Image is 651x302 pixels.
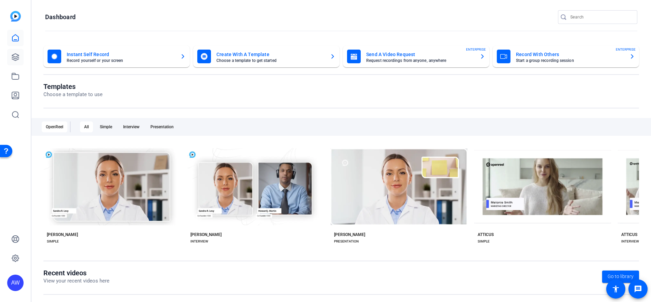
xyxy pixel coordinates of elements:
[602,271,639,283] a: Go to library
[190,232,222,237] div: [PERSON_NAME]
[43,91,103,99] p: Choose a template to use
[334,239,359,244] div: PRESENTATION
[10,11,21,22] img: blue-gradient.svg
[43,277,109,285] p: View your recent videos here
[608,273,634,280] span: Go to library
[478,232,494,237] div: ATTICUS
[43,82,103,91] h1: Templates
[366,50,474,58] mat-card-title: Send A Video Request
[621,232,637,237] div: ATTICUS
[612,285,620,293] mat-icon: accessibility
[45,13,76,21] h1: Dashboard
[119,121,144,132] div: Interview
[47,232,78,237] div: [PERSON_NAME]
[190,239,208,244] div: INTERVIEW
[146,121,178,132] div: Presentation
[67,58,175,63] mat-card-subtitle: Record yourself or your screen
[334,232,365,237] div: [PERSON_NAME]
[67,50,175,58] mat-card-title: Instant Self Record
[493,45,639,67] button: Record With OthersStart a group recording sessionENTERPRISE
[366,58,474,63] mat-card-subtitle: Request recordings from anyone, anywhere
[43,269,109,277] h1: Recent videos
[96,121,116,132] div: Simple
[43,45,190,67] button: Instant Self RecordRecord yourself or your screen
[80,121,93,132] div: All
[343,45,489,67] button: Send A Video RequestRequest recordings from anyone, anywhereENTERPRISE
[42,121,67,132] div: OpenReel
[466,47,486,52] span: ENTERPRISE
[7,275,24,291] div: AW
[478,239,490,244] div: SIMPLE
[47,239,59,244] div: SIMPLE
[616,47,636,52] span: ENTERPRISE
[570,13,632,21] input: Search
[216,50,324,58] mat-card-title: Create With A Template
[621,239,639,244] div: INTERVIEW
[193,45,340,67] button: Create With A TemplateChoose a template to get started
[516,58,624,63] mat-card-subtitle: Start a group recording session
[216,58,324,63] mat-card-subtitle: Choose a template to get started
[634,285,642,293] mat-icon: message
[516,50,624,58] mat-card-title: Record With Others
